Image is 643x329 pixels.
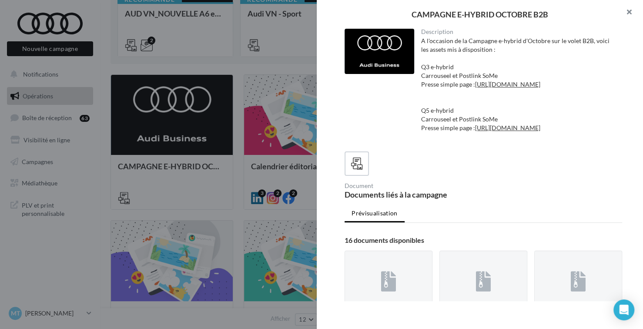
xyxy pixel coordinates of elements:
[345,183,480,189] div: Document
[331,10,629,18] div: CAMPAGNE E-HYBRID OCTOBRE B2B
[421,37,616,141] div: A l'occasion de la Campagne e-hybrid d'Octobre sur le volet B2B, voici les assets mis à dispositi...
[613,299,634,320] div: Open Intercom Messenger
[345,237,622,244] div: 16 documents disponibles
[345,191,480,198] div: Documents liés à la campagne
[421,29,616,35] div: Description
[475,124,540,131] a: [URL][DOMAIN_NAME]
[475,81,540,88] a: [URL][DOMAIN_NAME]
